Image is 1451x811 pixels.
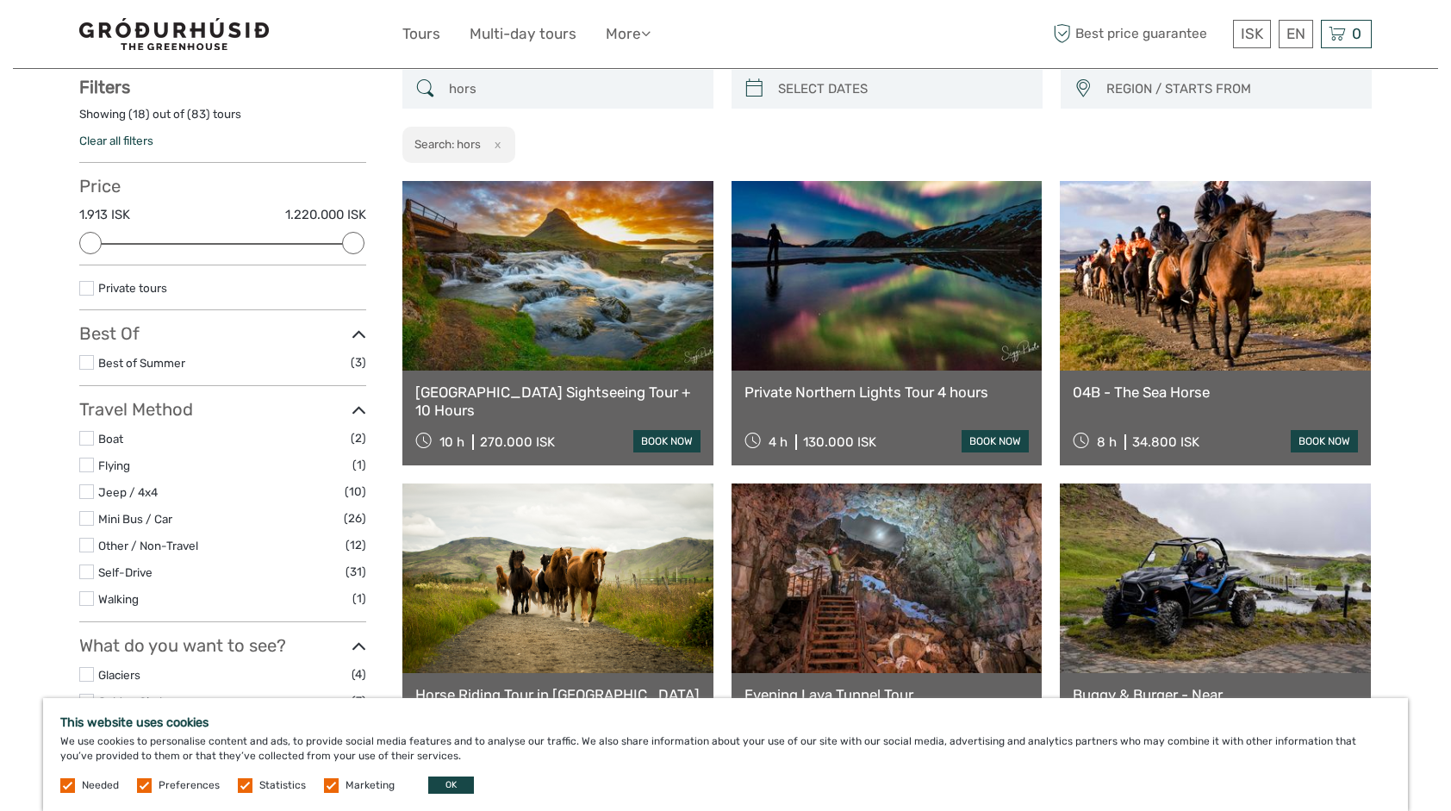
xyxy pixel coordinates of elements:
[1073,686,1358,721] a: Buggy & Burger - Near [GEOGRAPHIC_DATA]
[98,539,198,552] a: Other / Non-Travel
[470,22,576,47] a: Multi-day tours
[79,399,366,420] h3: Travel Method
[259,778,306,793] label: Statistics
[351,428,366,448] span: (2)
[1132,434,1199,450] div: 34.800 ISK
[98,432,123,446] a: Boat
[98,459,130,472] a: Flying
[1073,384,1358,401] a: 04B - The Sea Horse
[1349,25,1364,42] span: 0
[346,778,395,793] label: Marketing
[133,106,146,122] label: 18
[352,455,366,475] span: (1)
[43,698,1408,811] div: We use cookies to personalise content and ads, to provide social media features and to analyse ou...
[346,562,366,582] span: (31)
[159,778,220,793] label: Preferences
[352,589,366,608] span: (1)
[98,281,167,295] a: Private tours
[79,206,130,224] label: 1.913 ISK
[962,430,1029,452] a: book now
[346,535,366,555] span: (12)
[803,434,876,450] div: 130.000 ISK
[1097,434,1117,450] span: 8 h
[744,686,1030,703] a: Evening Lava Tunnel Tour
[771,74,1034,104] input: SELECT DATES
[633,430,701,452] a: book now
[769,434,788,450] span: 4 h
[1291,430,1358,452] a: book now
[352,691,366,711] span: (7)
[483,135,507,153] button: x
[351,352,366,372] span: (3)
[60,715,1391,730] h5: This website uses cookies
[98,695,169,708] a: Golden Circle
[352,664,366,684] span: (4)
[1279,20,1313,48] div: EN
[79,18,269,50] img: 1578-341a38b5-ce05-4595-9f3d-b8aa3718a0b3_logo_small.jpg
[98,512,172,526] a: Mini Bus / Car
[191,106,206,122] label: 83
[414,137,481,151] h2: Search: hors
[480,434,555,450] div: 270.000 ISK
[1049,20,1229,48] span: Best price guarantee
[345,482,366,502] span: (10)
[1099,75,1363,103] button: REGION / STARTS FROM
[744,384,1030,401] a: Private Northern Lights Tour 4 hours
[98,356,185,370] a: Best of Summer
[402,22,440,47] a: Tours
[98,485,158,499] a: Jeep / 4x4
[79,323,366,344] h3: Best Of
[82,778,119,793] label: Needed
[198,27,219,47] button: Open LiveChat chat widget
[98,668,140,682] a: Glaciers
[442,74,705,104] input: SEARCH
[428,777,474,794] button: OK
[1241,25,1263,42] span: ISK
[79,106,366,133] div: Showing ( ) out of ( ) tours
[79,635,366,656] h3: What do you want to see?
[606,22,651,47] a: More
[439,434,464,450] span: 10 h
[415,686,701,721] a: Horse Riding Tour in [GEOGRAPHIC_DATA] ([GEOGRAPHIC_DATA])
[79,134,153,147] a: Clear all filters
[24,30,195,44] p: We're away right now. Please check back later!
[79,176,366,197] h3: Price
[79,77,130,97] strong: Filters
[98,592,139,606] a: Walking
[415,384,701,419] a: [GEOGRAPHIC_DATA] Sightseeing Tour + 10 Hours
[98,565,153,579] a: Self-Drive
[285,206,366,224] label: 1.220.000 ISK
[344,508,366,528] span: (26)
